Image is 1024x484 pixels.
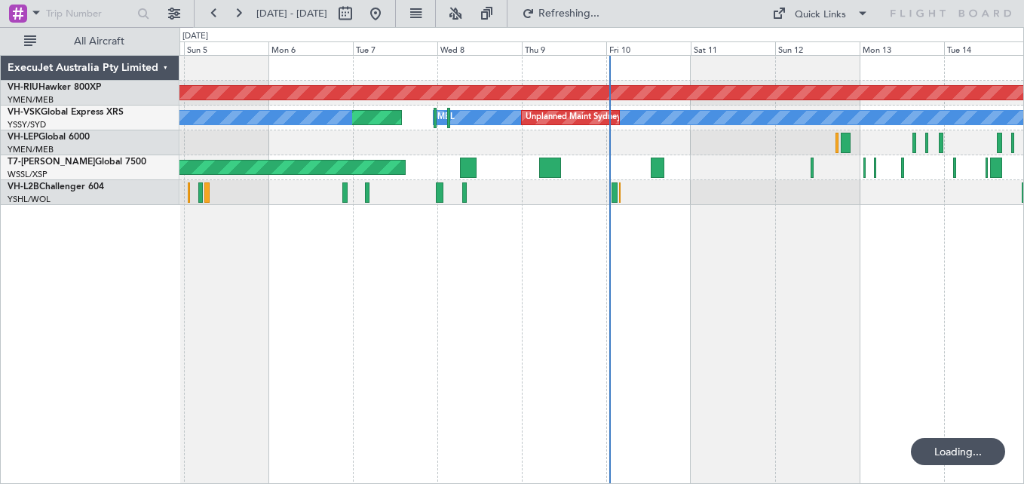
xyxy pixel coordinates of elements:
[353,41,437,55] div: Tue 7
[8,158,146,167] a: T7-[PERSON_NAME]Global 7500
[8,83,101,92] a: VH-RIUHawker 800XP
[184,41,268,55] div: Sun 5
[691,41,775,55] div: Sat 11
[8,83,38,92] span: VH-RIU
[46,2,133,25] input: Trip Number
[775,41,860,55] div: Sun 12
[860,41,944,55] div: Mon 13
[8,94,54,106] a: YMEN/MEB
[8,182,104,191] a: VH-L2BChallenger 604
[182,30,208,43] div: [DATE]
[256,7,327,20] span: [DATE] - [DATE]
[538,8,601,19] span: Refreshing...
[606,41,691,55] div: Fri 10
[8,108,124,117] a: VH-VSKGlobal Express XRS
[526,106,711,129] div: Unplanned Maint Sydney ([PERSON_NAME] Intl)
[17,29,164,54] button: All Aircraft
[437,41,522,55] div: Wed 8
[39,36,159,47] span: All Aircraft
[8,182,39,191] span: VH-L2B
[515,2,606,26] button: Refreshing...
[8,119,46,130] a: YSSY/SYD
[437,106,455,129] div: MEL
[8,169,48,180] a: WSSL/XSP
[522,41,606,55] div: Thu 9
[8,133,38,142] span: VH-LEP
[8,158,95,167] span: T7-[PERSON_NAME]
[795,8,846,23] div: Quick Links
[8,194,51,205] a: YSHL/WOL
[8,108,41,117] span: VH-VSK
[911,438,1005,465] div: Loading...
[268,41,353,55] div: Mon 6
[8,144,54,155] a: YMEN/MEB
[8,133,90,142] a: VH-LEPGlobal 6000
[765,2,876,26] button: Quick Links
